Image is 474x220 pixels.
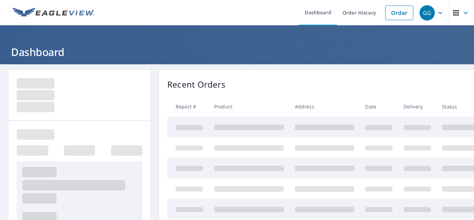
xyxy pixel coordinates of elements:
a: Order [385,6,413,20]
th: Product [209,96,289,117]
th: Report # [167,96,209,117]
th: Delivery [398,96,437,117]
th: Address [289,96,360,117]
h1: Dashboard [8,45,466,59]
p: Recent Orders [167,78,226,91]
img: EV Logo [12,8,94,18]
div: GG [420,5,435,21]
th: Date [359,96,398,117]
